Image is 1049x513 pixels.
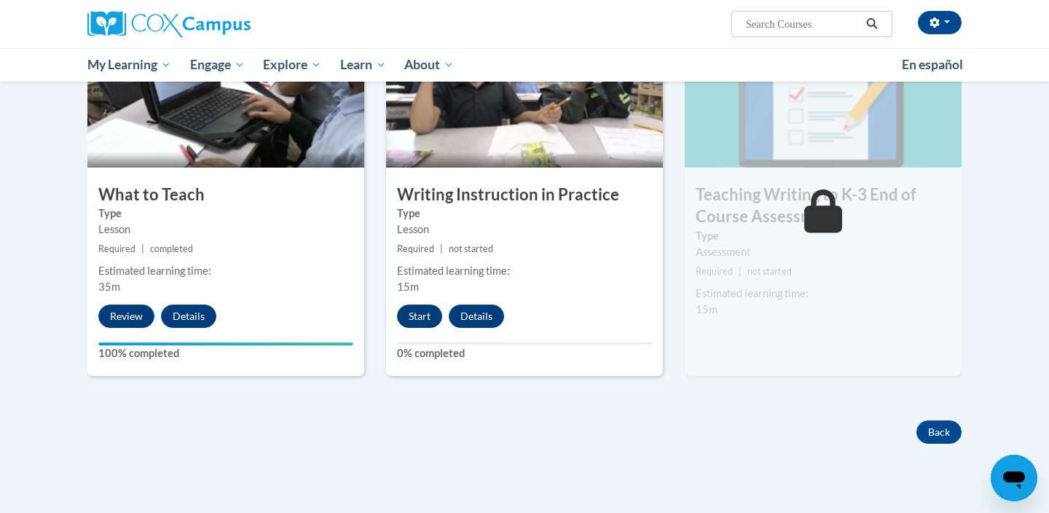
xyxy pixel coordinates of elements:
[397,263,652,279] div: Estimated learning time:
[397,205,652,222] label: Type
[861,15,883,33] button: Search
[397,243,434,254] span: Required
[263,56,321,74] span: Explore
[190,56,245,74] span: Engage
[696,244,951,260] div: Assessment
[340,56,386,74] span: Learn
[98,205,353,222] label: Type
[739,266,742,277] span: |
[696,266,733,277] span: Required
[98,222,353,238] div: Lesson
[98,342,353,345] div: Your progress
[87,11,364,37] a: Cox Campus
[397,345,652,361] label: 0% completed
[87,22,364,168] img: Course Image
[892,50,973,80] a: En español
[696,303,718,316] span: 15m
[181,48,254,82] a: Engage
[78,48,181,82] a: My Learning
[98,281,120,293] span: 35m
[396,48,464,82] a: About
[66,48,983,82] div: Main menu
[744,15,861,33] input: Search Courses
[98,345,353,361] label: 100% completed
[386,184,663,206] h3: Writing Instruction in Practice
[150,243,193,254] span: completed
[161,305,216,328] button: Details
[440,243,443,254] span: |
[331,48,396,82] a: Learn
[685,184,962,229] h3: Teaching Writing to K-3 End of Course Assessment
[696,228,951,244] label: Type
[991,455,1037,501] iframe: Button to launch messaging window
[747,266,792,277] span: not started
[685,22,962,168] img: Course Image
[397,305,442,328] button: Start
[404,56,454,74] span: About
[918,11,962,34] button: Account Settings
[98,243,135,254] span: Required
[98,263,353,279] div: Estimated learning time:
[696,286,951,302] div: Estimated learning time:
[87,184,364,206] h3: What to Teach
[397,281,419,293] span: 15m
[449,305,504,328] button: Details
[254,48,331,82] a: Explore
[397,222,652,238] div: Lesson
[449,243,493,254] span: not started
[141,243,144,254] span: |
[98,305,154,328] button: Review
[916,420,962,444] button: Back
[902,57,963,72] span: En español
[386,22,663,168] img: Course Image
[87,11,251,37] img: Cox Campus
[87,56,171,74] span: My Learning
